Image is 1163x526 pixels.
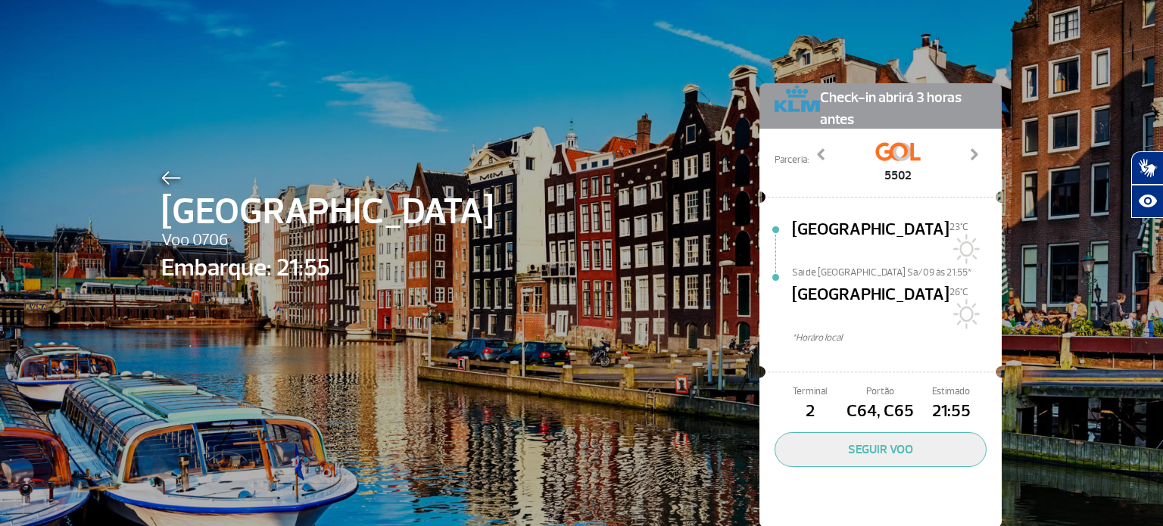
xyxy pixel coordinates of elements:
[161,228,494,254] span: Voo 0706
[949,221,968,233] span: 23°C
[792,266,1002,276] span: Sai de [GEOGRAPHIC_DATA] Sa/09 às 21:55*
[1131,151,1163,218] div: Plugin de acessibilidade da Hand Talk.
[775,384,845,399] span: Terminal
[916,384,987,399] span: Estimado
[792,282,949,331] span: [GEOGRAPHIC_DATA]
[949,286,968,298] span: 26°C
[161,185,494,239] span: [GEOGRAPHIC_DATA]
[775,153,809,167] span: Parceria:
[161,250,494,286] span: Embarque: 21:55
[845,399,915,425] span: C64, C65
[916,399,987,425] span: 21:55
[775,399,845,425] span: 2
[820,83,987,131] span: Check-in abrirá 3 horas antes
[775,432,987,467] button: SEGUIR VOO
[1131,185,1163,218] button: Abrir recursos assistivos.
[792,331,1002,345] span: *Horáro local
[875,167,921,185] span: 5502
[1131,151,1163,185] button: Abrir tradutor de língua de sinais.
[792,217,949,266] span: [GEOGRAPHIC_DATA]
[845,384,915,399] span: Portão
[949,234,980,264] img: Sol
[949,299,980,329] img: Sol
